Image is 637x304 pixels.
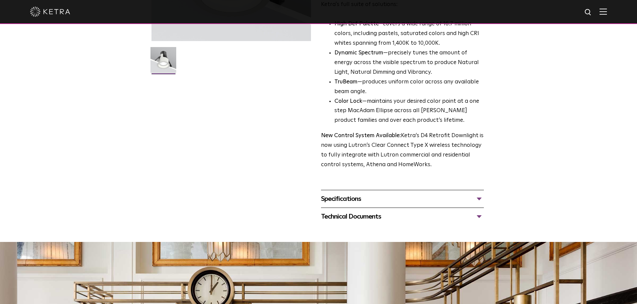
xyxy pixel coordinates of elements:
[150,47,176,78] img: D4R Retrofit Downlight
[600,8,607,15] img: Hamburger%20Nav.svg
[30,7,70,17] img: ketra-logo-2019-white
[321,133,401,138] strong: New Control System Available:
[334,48,484,77] li: —precisely tunes the amount of energy across the visible spectrum to produce Natural Light, Natur...
[334,19,484,48] p: covers a wide range of 16.7 million colors, including pastels, saturated colors and high CRI whit...
[321,211,484,222] div: Technical Documents
[321,131,484,170] p: Ketra’s D4 Retrofit Downlight is now using Lutron’s Clear Connect Type X wireless technology to f...
[584,8,593,17] img: search icon
[334,79,357,85] strong: TruBeam
[334,98,362,104] strong: Color Lock
[321,194,484,204] div: Specifications
[334,77,484,97] li: —produces uniform color across any available beam angle.
[334,50,383,56] strong: Dynamic Spectrum
[334,97,484,126] li: —maintains your desired color point at a one step MacAdam Ellipse across all [PERSON_NAME] produc...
